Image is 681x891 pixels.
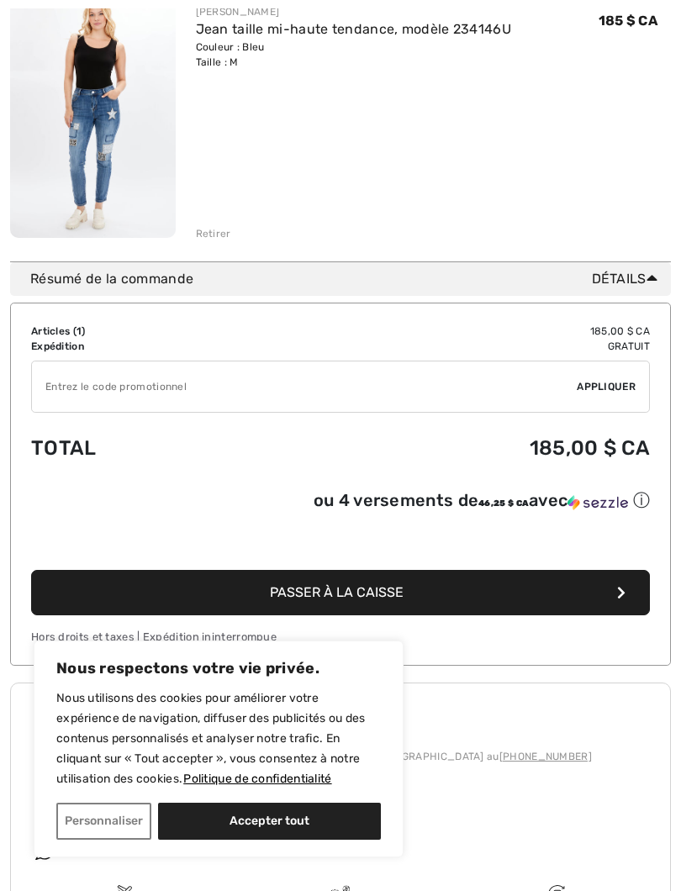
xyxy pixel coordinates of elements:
[633,490,650,510] font: ⓘ
[314,490,478,510] font: ou 4 versements de
[30,271,193,287] font: Résumé de la commande
[499,751,592,762] a: [PHONE_NUMBER]
[77,325,82,337] font: 1
[34,641,404,857] div: Nous respectons votre vie privée.
[529,490,567,510] font: avec
[608,340,650,352] font: Gratuit
[182,771,332,787] a: Politique de Confidentialité
[158,803,381,840] button: Accepter tout
[183,772,331,786] font: Politique de confidentialité
[65,814,143,828] font: Personnaliser
[599,13,657,29] font: 185 $ CA
[335,771,337,787] a: Politique de confidentialité
[230,814,309,828] font: Accepter tout
[592,271,647,287] font: Détails
[31,325,77,337] font: Articles (
[196,41,265,53] font: Couleur : Bleu
[56,691,366,786] font: Nous utilisons des cookies pour améliorer votre expérience de navigation, diffuser des publicités...
[530,436,650,460] font: 185,00 $ CA
[32,361,577,412] input: Code promotionnel
[31,630,277,643] font: Hors droits et taxes | Expédition ininterrompue
[31,570,650,615] button: Passer à la caisse
[56,659,319,677] font: Nous respectons votre vie privée.
[196,6,280,18] font: [PERSON_NAME]
[196,21,512,37] a: Jean taille mi-haute tendance, modèle 234146U
[567,495,628,510] img: Sezzle
[31,340,84,352] font: Expédition
[196,56,239,68] font: Taille : M
[82,325,85,337] font: )
[590,325,650,337] font: 185,00 $ CA
[31,436,97,460] font: Total
[31,518,650,564] iframe: PayPal-paypal
[270,584,404,600] font: Passer à la caisse
[56,803,151,840] button: Personnaliser
[577,381,636,393] font: Appliquer
[478,498,529,509] font: 46,25 $ CA
[196,228,231,240] font: Retirer
[31,489,650,518] div: ou 4 versements de46,25 $ CAavecSezzle Cliquez pour en savoir plus sur Sezzle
